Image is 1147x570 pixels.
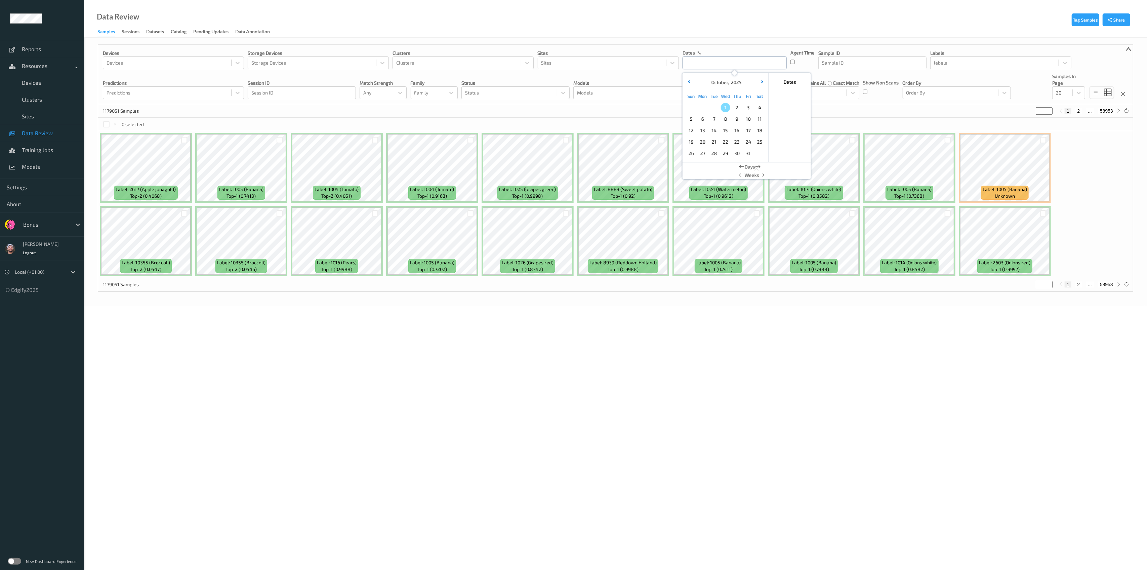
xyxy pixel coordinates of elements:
span: 9 [732,114,742,124]
div: Choose Friday October 03 of 2025 [743,102,754,113]
div: Choose Wednesday October 15 of 2025 [720,125,731,136]
div: Choose Thursday October 23 of 2025 [731,136,743,148]
p: Sample ID [818,50,927,56]
div: Choose Friday October 10 of 2025 [743,113,754,125]
div: Sun [686,90,697,102]
span: top-2 (0.0546) [226,266,257,273]
span: top-1 (0.9988) [321,266,352,273]
p: Order By [903,80,1011,86]
span: Label: 1005 (Banana) [410,259,454,266]
div: Data Review [97,13,139,20]
span: top-1 (0.7202) [417,266,447,273]
span: 27 [698,149,707,158]
label: contains all [801,80,826,86]
button: ... [1086,281,1094,288]
div: Choose Tuesday October 14 of 2025 [708,125,720,136]
button: 1 [1065,108,1071,114]
a: Catalog [171,27,193,37]
span: 12 [687,126,696,135]
span: 17 [744,126,753,135]
span: October [709,79,728,85]
span: Label: 8883 (Sweet potato) [594,186,652,193]
span: 21 [709,137,719,147]
span: Label: 1005 (Banana) [219,186,263,193]
p: Status [461,80,570,86]
span: top-1 (0.9998) [513,193,543,199]
a: Data Annotation [235,27,277,37]
span: Label: 1005 (Banana) [887,186,932,193]
span: 19 [687,137,696,147]
span: 6 [698,114,707,124]
p: labels [930,50,1071,56]
p: Sites [538,50,679,56]
span: top-1 (0.8342) [512,266,543,273]
span: 20 [698,137,707,147]
div: Choose Saturday October 04 of 2025 [754,102,766,113]
p: Family [411,80,458,86]
a: Samples [97,27,122,37]
button: ... [1086,108,1094,114]
div: Datasets [146,28,164,37]
p: Models [573,80,714,86]
button: 1 [1065,281,1071,288]
p: Clusters [393,50,534,56]
div: Choose Saturday October 11 of 2025 [754,113,766,125]
span: top-2 (0.4068) [130,193,162,199]
span: top-1 (0.9612) [704,193,733,199]
div: Choose Sunday October 12 of 2025 [686,125,697,136]
div: Choose Sunday October 26 of 2025 [686,148,697,159]
span: Label: 1005 (Banana) [792,259,836,266]
div: Choose Thursday October 02 of 2025 [731,102,743,113]
button: 58953 [1098,108,1115,114]
div: Catalog [171,28,187,37]
div: Fri [743,90,754,102]
button: Share [1103,13,1130,26]
span: 13 [698,126,707,135]
span: 10 [744,114,753,124]
div: Mon [697,90,708,102]
div: Choose Monday October 13 of 2025 [697,125,708,136]
span: 16 [732,126,742,135]
span: top-1 (0.7413) [227,193,256,199]
p: 1179051 Samples [103,108,153,114]
p: Agent Time [790,49,815,56]
div: Choose Monday October 20 of 2025 [697,136,708,148]
div: Choose Tuesday September 30 of 2025 [708,102,720,113]
span: 2025 [729,79,741,85]
div: Choose Friday October 17 of 2025 [743,125,754,136]
span: top-2 (0.4051) [322,193,352,199]
span: 4 [755,103,765,112]
a: Sessions [122,27,146,37]
span: top-1 (0.92) [611,193,636,199]
span: top-2 (0.0547) [130,266,161,273]
span: 14 [709,126,719,135]
span: top-1 (0.8582) [798,193,829,199]
span: Label: 2617 (Apple jonagold) [116,186,176,193]
label: exact match [833,80,859,86]
div: Thu [731,90,743,102]
div: Choose Wednesday October 22 of 2025 [720,136,731,148]
div: Dates [769,76,811,88]
span: top-1 (0.7368) [895,193,925,199]
div: Choose Tuesday October 28 of 2025 [708,148,720,159]
span: 23 [732,137,742,147]
div: , [709,79,741,86]
span: top-1 (0.7411) [704,266,733,273]
span: Label: 10355 (Broccoli) [122,259,170,266]
div: Sessions [122,28,139,37]
span: 1 [721,103,730,112]
div: Choose Friday October 31 of 2025 [743,148,754,159]
span: Label: 1005 (Banana) [983,186,1027,193]
span: Label: 1016 (Pears) [317,259,357,266]
div: Data Annotation [235,28,270,37]
span: Label: 1004 (Tomato) [315,186,359,193]
span: top-1 (0.7388) [799,266,829,273]
div: Choose Sunday October 19 of 2025 [686,136,697,148]
span: 22 [721,137,730,147]
span: Label: 2603 (Onions red) [979,259,1031,266]
span: 15 [721,126,730,135]
p: 0 selected [122,121,144,128]
div: Choose Sunday October 05 of 2025 [686,113,697,125]
div: Pending Updates [193,28,229,37]
span: Label: 10355 (Broccoli) [217,259,265,266]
